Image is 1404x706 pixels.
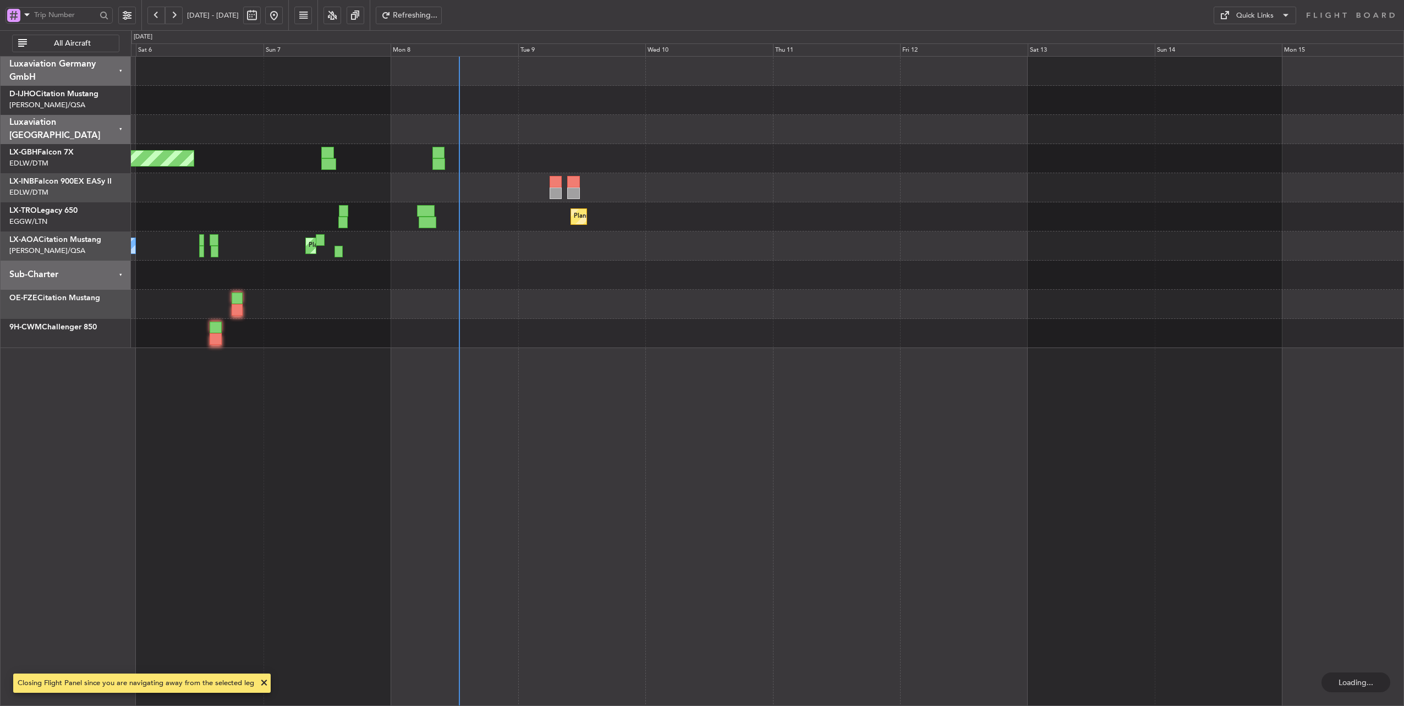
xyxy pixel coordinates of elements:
[29,40,116,47] span: All Aircraft
[9,217,47,227] a: EGGW/LTN
[900,43,1027,57] div: Fri 12
[9,236,39,244] span: LX-AOA
[9,207,78,214] a: LX-TROLegacy 650
[136,43,263,57] div: Sat 6
[9,323,97,331] a: 9H-CWMChallenger 850
[18,678,254,689] div: Closing Flight Panel since you are navigating away from the selected leg
[9,323,42,331] span: 9H-CWM
[9,246,85,256] a: [PERSON_NAME]/QSA
[9,148,74,156] a: LX-GBHFalcon 7X
[1214,7,1296,24] button: Quick Links
[9,158,48,168] a: EDLW/DTM
[9,187,48,197] a: EDLW/DTM
[518,43,645,57] div: Tue 9
[773,43,900,57] div: Thu 11
[9,207,37,214] span: LX-TRO
[393,12,438,19] span: Refreshing...
[1321,672,1390,692] div: Loading...
[264,43,391,57] div: Sun 7
[9,294,37,302] span: OE-FZE
[309,238,482,254] div: Planned Maint [GEOGRAPHIC_DATA] ([GEOGRAPHIC_DATA])
[645,43,772,57] div: Wed 10
[9,178,112,185] a: LX-INBFalcon 900EX EASy II
[9,90,36,98] span: D-IJHO
[187,10,239,20] span: [DATE] - [DATE]
[391,43,518,57] div: Mon 8
[9,90,98,98] a: D-IJHOCitation Mustang
[9,294,100,302] a: OE-FZECitation Mustang
[9,178,34,185] span: LX-INB
[34,7,96,23] input: Trip Number
[12,35,119,52] button: All Aircraft
[1236,10,1274,21] div: Quick Links
[1155,43,1282,57] div: Sun 14
[376,7,442,24] button: Refreshing...
[1028,43,1155,57] div: Sat 13
[134,32,152,42] div: [DATE]
[9,100,85,110] a: [PERSON_NAME]/QSA
[574,208,646,225] div: Planned Maint Dusseldorf
[9,148,37,156] span: LX-GBH
[9,236,101,244] a: LX-AOACitation Mustang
